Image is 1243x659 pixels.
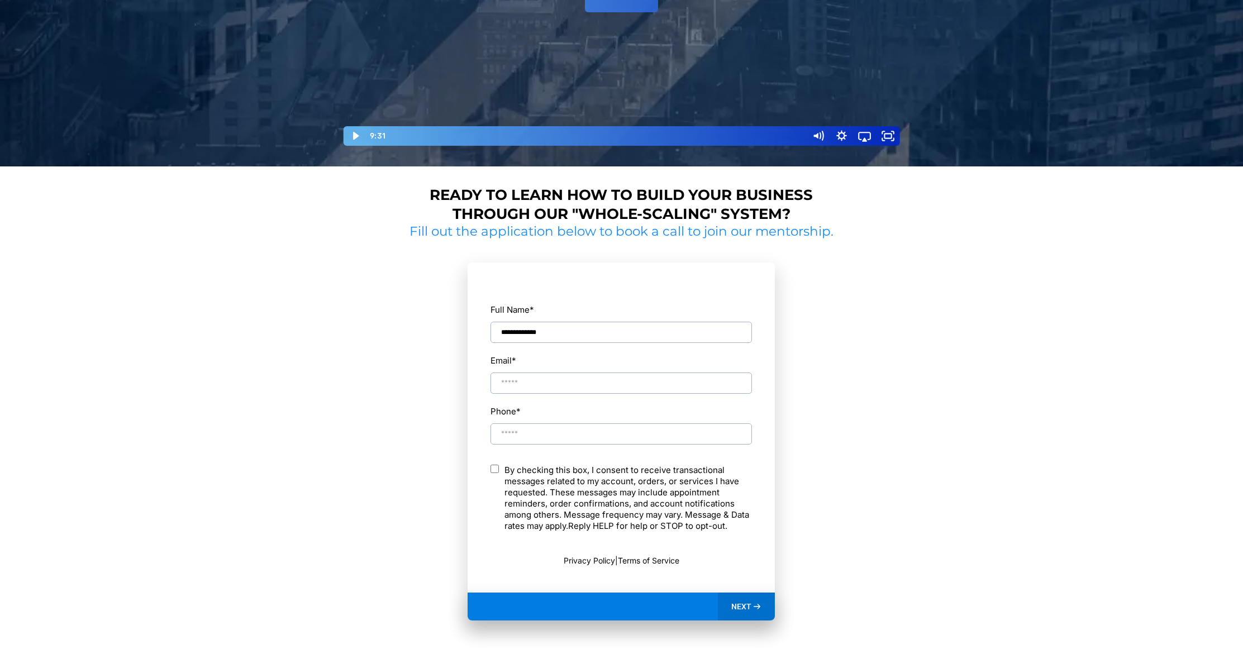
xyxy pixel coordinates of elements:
a: Terms of Service [618,556,679,565]
span: NEXT [731,601,751,612]
p: | [490,555,752,566]
a: Privacy Policy [564,556,615,565]
p: By checking this box, I consent to receive transactional messages related to my account, orders, ... [504,465,752,532]
label: Full Name [490,302,752,317]
label: Email [490,353,516,368]
strong: Ready to learn how to build your business through our "whole-scaling" system? [430,186,813,223]
h2: Fill out the application below to book a call to join our mentorship. [406,223,838,240]
label: Phone [490,404,752,419]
